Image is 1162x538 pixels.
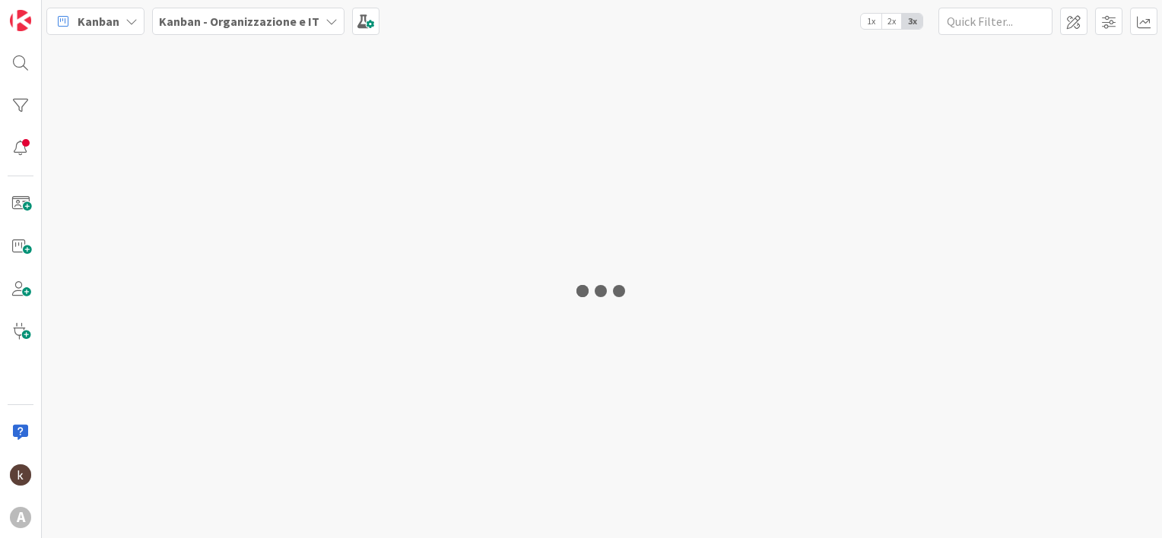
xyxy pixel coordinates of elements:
img: kh [10,464,31,486]
input: Quick Filter... [938,8,1052,35]
span: Kanban [78,12,119,30]
b: Kanban - Organizzazione e IT [159,14,319,29]
span: 2x [881,14,902,29]
span: 3x [902,14,922,29]
span: 1x [861,14,881,29]
img: Visit kanbanzone.com [10,10,31,31]
div: A [10,507,31,528]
